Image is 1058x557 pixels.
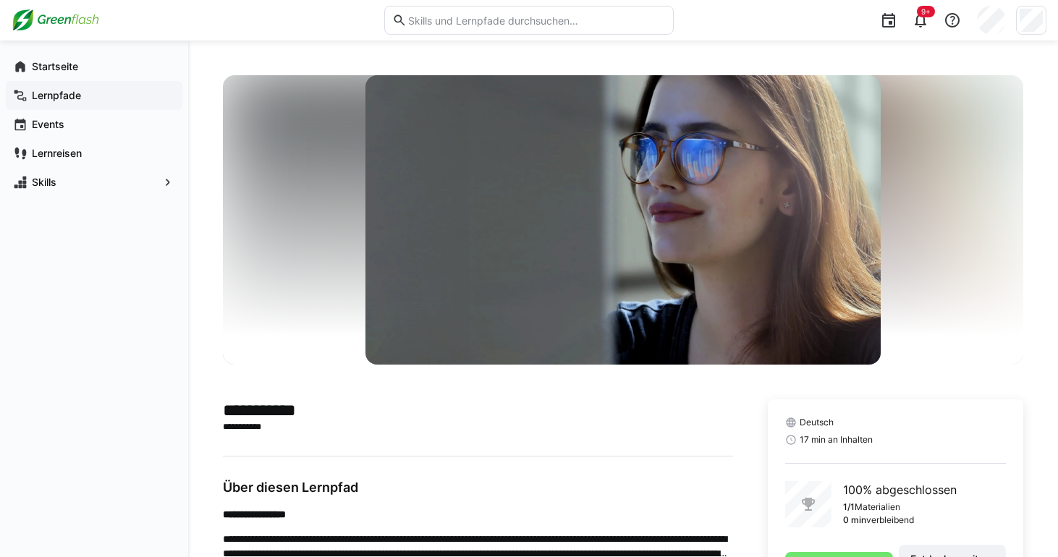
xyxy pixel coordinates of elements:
input: Skills und Lernpfade durchsuchen… [407,14,666,27]
p: Materialien [855,501,900,513]
p: 1/1 [843,501,855,513]
p: 100% abgeschlossen [843,481,957,498]
h3: Über diesen Lernpfad [223,480,733,496]
span: 17 min an Inhalten [800,434,873,446]
p: 0 min [843,514,866,526]
p: verbleibend [866,514,914,526]
span: 9+ [921,7,931,16]
span: Deutsch [800,417,834,428]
